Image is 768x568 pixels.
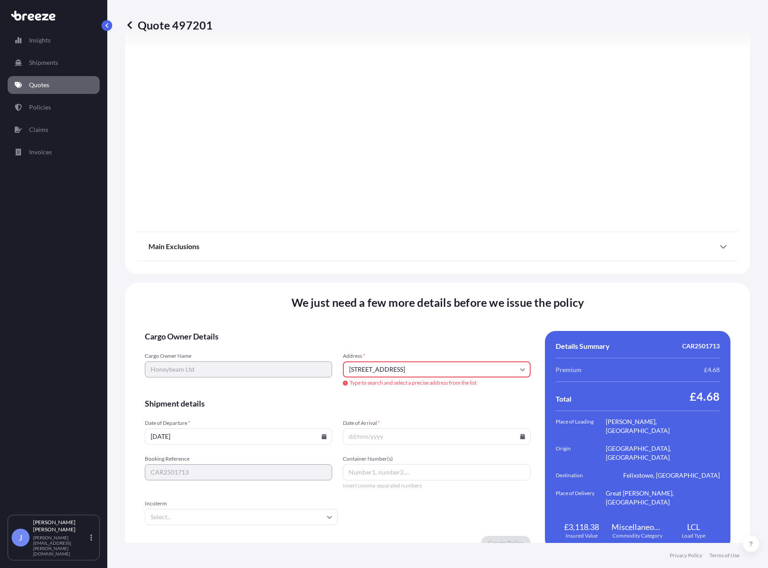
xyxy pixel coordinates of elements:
span: [PERSON_NAME], [GEOGRAPHIC_DATA] [606,417,720,435]
span: Main Exclusions [148,242,199,251]
input: Select... [145,509,338,525]
span: Date of Arrival [343,420,530,427]
span: Container Number(s) [343,455,530,462]
span: Date of Departure [145,420,332,427]
span: £4.68 [690,389,720,403]
p: Insights [29,36,51,45]
span: Place of Delivery [556,489,606,507]
a: Claims [8,121,100,139]
span: Miscellaneous Manufactured Articles [612,521,664,532]
a: Quotes [8,76,100,94]
span: Details Summary [556,342,610,351]
span: Type to search and select a precise address from the list [343,379,530,386]
button: Create Policy [481,536,531,550]
span: Insert comma-separated numbers [343,482,530,489]
a: Insights [8,31,100,49]
input: Number1, number2,... [343,464,530,480]
div: Main Exclusions [148,236,727,257]
span: J [19,533,22,542]
span: Cargo Owner Name [145,352,332,360]
span: CAR2501713 [682,342,720,351]
a: Invoices [8,143,100,161]
a: Policies [8,98,100,116]
span: Felixstowe, [GEOGRAPHIC_DATA] [623,471,720,480]
span: Address [343,352,530,360]
input: dd/mm/yyyy [145,428,332,445]
input: Your internal reference [145,464,332,480]
p: Claims [29,125,48,134]
span: Commodity Category [612,532,663,539]
p: [PERSON_NAME] [PERSON_NAME] [33,519,89,533]
p: Create Policy [488,538,523,547]
span: [GEOGRAPHIC_DATA], [GEOGRAPHIC_DATA] [606,444,720,462]
a: Shipments [8,54,100,72]
p: Invoices [29,148,52,157]
span: Destination [556,471,606,480]
span: £4.68 [704,365,720,374]
span: Origin [556,444,606,462]
span: We just need a few more details before we issue the policy [291,295,584,309]
span: Cargo Owner Details [145,331,531,342]
span: Total [556,394,571,403]
span: Insured Value [565,532,598,539]
span: £3,118.38 [564,521,599,532]
a: Privacy Policy [670,552,702,559]
p: Shipments [29,58,58,67]
span: LCL [687,521,700,532]
span: Incoterm [145,500,338,507]
a: Terms of Use [709,552,739,559]
span: Booking Reference [145,455,332,462]
p: Policies [29,103,51,112]
p: [PERSON_NAME][EMAIL_ADDRESS][PERSON_NAME][DOMAIN_NAME] [33,535,89,556]
input: dd/mm/yyyy [343,428,530,445]
span: Premium [556,365,582,374]
p: Quotes [29,81,49,89]
p: Quote 497201 [125,18,213,32]
input: Cargo owner address [343,361,530,377]
span: Great [PERSON_NAME], [GEOGRAPHIC_DATA] [606,489,720,507]
span: Load Type [682,532,705,539]
span: Shipment details [145,398,531,409]
span: Place of Loading [556,417,606,435]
